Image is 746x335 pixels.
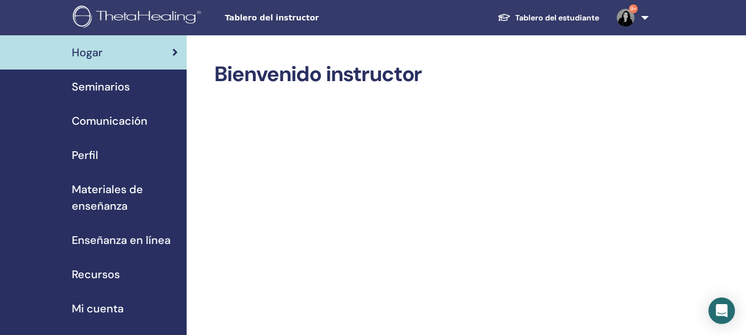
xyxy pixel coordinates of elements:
[72,300,124,317] span: Mi cuenta
[72,78,130,95] span: Seminarios
[72,232,171,248] span: Enseñanza en línea
[225,12,390,24] span: Tablero del instructor
[214,62,647,87] h2: Bienvenido instructor
[72,113,147,129] span: Comunicación
[708,297,735,324] div: Open Intercom Messenger
[72,147,98,163] span: Perfil
[629,4,638,13] span: 9+
[73,6,205,30] img: logo.png
[489,8,608,28] a: Tablero del estudiante
[72,266,120,283] span: Recursos
[617,9,634,26] img: default.jpg
[498,13,511,22] img: graduation-cap-white.svg
[72,44,103,61] span: Hogar
[72,181,178,214] span: Materiales de enseñanza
